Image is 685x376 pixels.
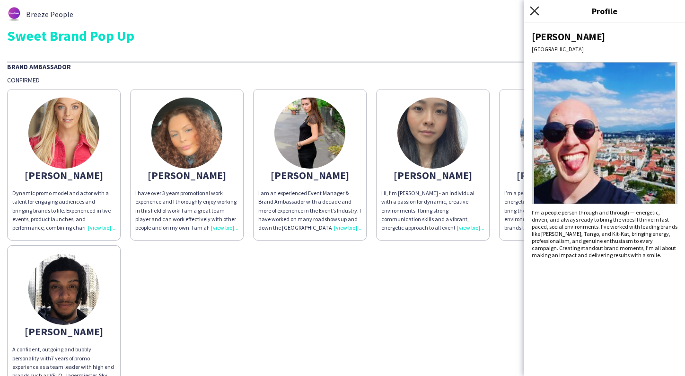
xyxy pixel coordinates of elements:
div: Confirmed [7,76,678,84]
span: Breeze People [26,10,73,18]
div: [PERSON_NAME] [381,171,484,179]
div: Brand Ambassador [7,62,678,71]
img: thumb-6769bec8-2b29-452d-b464-d70807bf544e.jpg [397,98,468,169]
div: I have over 3 years promotional work experience and I thoroughly enjoy working in this field of w... [135,189,238,232]
img: thumb-c46d9768-bec5-497a-8c8a-a33dbaf86527.jpg [274,98,345,169]
div: [GEOGRAPHIC_DATA] [532,45,677,53]
img: Crew avatar or photo [532,62,677,204]
img: thumb-664f59062a970.jpeg [28,98,99,169]
div: [PERSON_NAME] [12,171,115,179]
span: I am an experienced Event Manager & Brand Ambassador with a decade and more of experience in the ... [258,189,361,274]
div: I’m a people person through and through — energetic, driven, and always ready to bring the vibes!... [504,189,607,232]
div: I’m a people person through and through — energetic, driven, and always ready to bring the vibes!... [532,209,677,259]
img: thumb-67d804206a54a.jpeg [151,98,222,169]
img: thumb-62876bd588459.png [7,7,21,21]
div: Dynamic promo model and actor with a talent for engaging audiences and bringing brands to life. E... [12,189,115,232]
div: [PERSON_NAME] [532,30,677,43]
span: A confident, outgoing and bubbly personality with [12,346,91,361]
p: Hi, I’m [PERSON_NAME] - an individual with a passion for dynamic, creative environments. I bring ... [381,189,484,232]
img: thumb-62fcbe2c6e540.jpg [520,98,591,169]
div: [PERSON_NAME] [135,171,238,179]
div: [PERSON_NAME] [504,171,607,179]
div: Sweet Brand Pop Up [7,28,678,43]
div: [PERSON_NAME] [258,171,361,179]
img: thumb-c51f26d6-db48-409f-bf44-9b92e46438ce.jpg [28,254,99,325]
div: [PERSON_NAME] [12,327,115,336]
h3: Profile [524,5,685,17]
